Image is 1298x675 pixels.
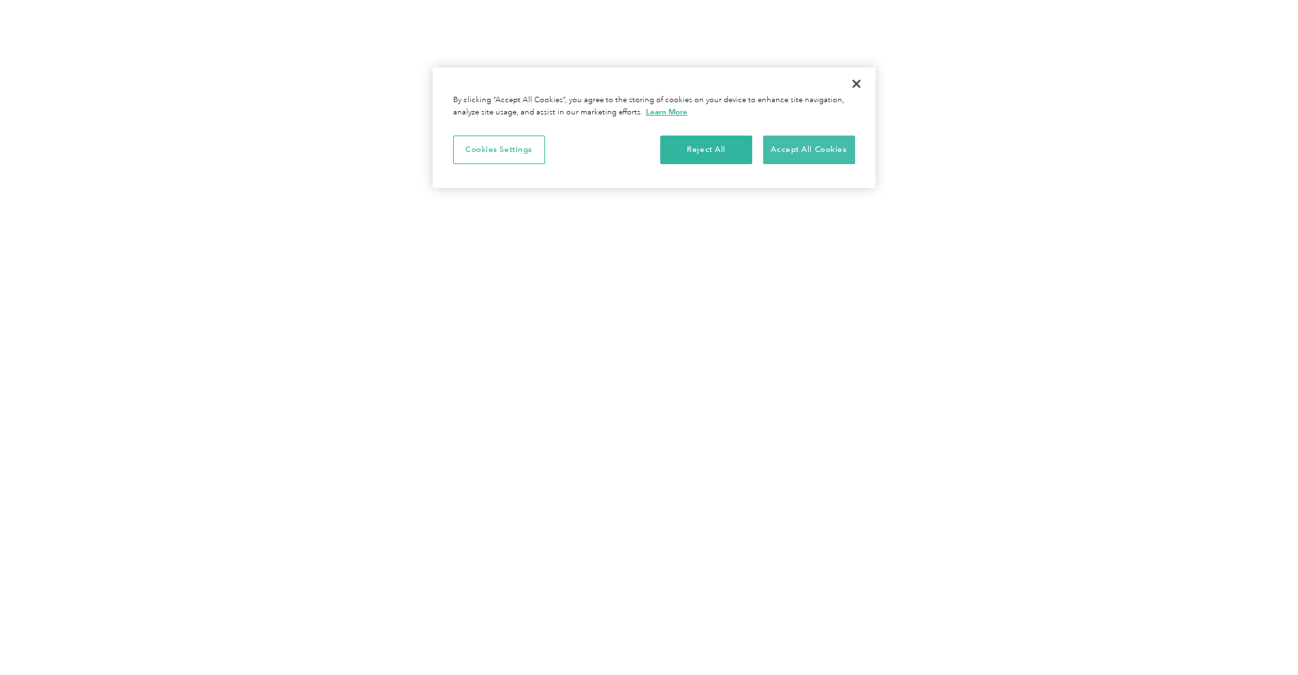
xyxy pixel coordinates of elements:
div: Cookie banner [433,67,876,188]
button: Cookies Settings [453,136,545,164]
div: Privacy [433,67,876,188]
button: Accept All Cookies [763,136,855,164]
button: Close [841,69,871,99]
button: Reject All [660,136,752,164]
a: More information about your privacy, opens in a new tab [646,107,687,116]
div: By clicking “Accept All Cookies”, you agree to the storing of cookies on your device to enhance s... [453,95,855,119]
